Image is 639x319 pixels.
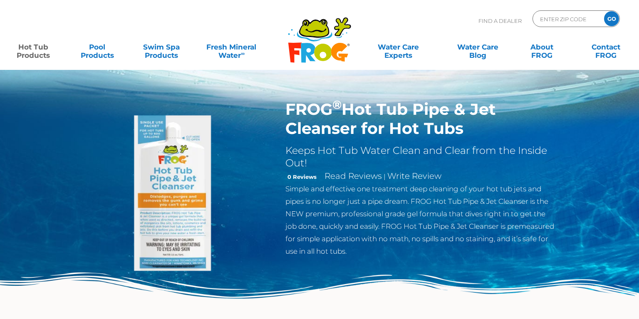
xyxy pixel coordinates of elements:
a: Water CareBlog [453,39,503,55]
a: Read Reviews [324,171,382,181]
a: Hot TubProducts [8,39,58,55]
a: Write Review [387,171,441,181]
sup: ® [332,97,342,112]
a: PoolProducts [72,39,122,55]
p: Find A Dealer [478,10,522,31]
strong: 0 Reviews [287,173,317,180]
a: Fresh MineralWater∞ [201,39,263,55]
a: Swim SpaProducts [136,39,186,55]
a: Water CareExperts [358,39,438,55]
span: | [384,173,386,181]
h1: FROG Hot Tub Pipe & Jet Cleanser for Hot Tubs [285,100,557,138]
img: Hot-Tub-Pipe-Jet-Cleanser-Singular-Packet_500x500.webp [82,100,273,290]
h2: Keeps Hot Tub Water Clean and Clear from the Inside Out! [285,144,557,169]
a: ContactFROG [581,39,631,55]
p: Simple and effective one treatment deep cleaning of your hot tub jets and pipes is no longer just... [285,183,557,257]
input: GO [604,11,619,26]
a: AboutFROG [517,39,567,55]
sup: ∞ [241,50,245,57]
input: Zip Code Form [539,13,595,25]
